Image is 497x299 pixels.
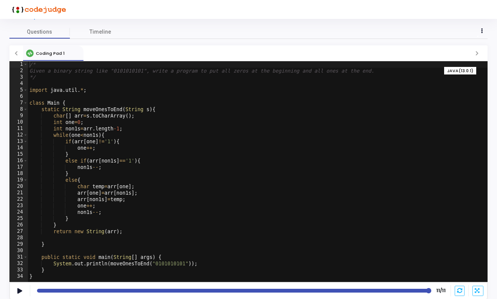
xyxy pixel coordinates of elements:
img: logo [9,2,66,17]
div: 15 [9,151,28,158]
div: 1 [9,61,28,68]
div: 8 [9,106,28,113]
div: 23 [9,203,28,209]
div: 4 [9,81,28,87]
div: 6 [9,93,28,100]
span: Timeline [90,28,111,36]
div: 7 [9,100,28,106]
div: 25 [9,215,28,222]
span: Coding Pad 1 [36,50,65,56]
div: 16 [9,158,28,164]
div: 2 [9,68,28,74]
div: 32 [9,260,28,267]
div: 14 [9,145,28,151]
div: 10 [9,119,28,125]
div: 13 [9,138,28,145]
div: 26 [9,222,28,228]
div: 29 [9,241,28,248]
span: JAVA(13.0.1) [447,68,473,74]
div: 21 [9,190,28,196]
div: 28 [9,235,28,241]
div: 20 [9,183,28,190]
div: 33 [9,267,28,273]
div: 17 [9,164,28,170]
div: 3 [9,74,28,81]
div: 24 [9,209,28,215]
div: 5 [9,87,28,93]
div: 12 [9,132,28,138]
div: 9 [9,113,28,119]
span: Questions [9,28,70,36]
div: 27 [9,228,28,235]
div: 19 [9,177,28,183]
div: 30 [9,248,28,254]
div: 18 [9,170,28,177]
strong: 11/11 [435,287,447,294]
div: 11 [9,125,28,132]
a: View Description [9,15,51,20]
div: 31 [9,254,28,260]
div: 34 [9,273,28,280]
div: 22 [9,196,28,203]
